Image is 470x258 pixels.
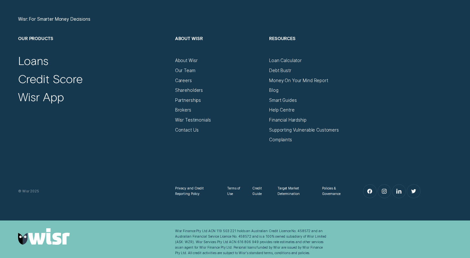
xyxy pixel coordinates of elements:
a: Facebook [363,185,377,198]
a: Supporting Vulnerable Customers [269,127,339,133]
a: Complaints [269,137,292,143]
a: Loans [18,53,48,68]
a: Partnerships [175,98,201,103]
a: Brokers [175,107,191,113]
h2: About Wisr [175,36,264,58]
a: Instagram [378,185,391,198]
div: © Wisr 2025 [16,188,172,194]
a: Policies & Governance [322,186,348,197]
h2: Our Products [18,36,170,58]
a: Help Centre [269,107,295,113]
a: Shareholders [175,88,203,93]
a: Credit Guide [252,186,267,197]
a: LinkedIn [392,185,406,198]
a: Money On Your Mind Report [269,78,328,83]
a: Smart Guides [269,98,297,103]
a: Blog [269,88,278,93]
a: Privacy and Credit Reporting Policy [175,186,217,197]
a: Twitter [407,185,420,198]
a: Target Market Determination [277,186,312,197]
img: Wisr [18,228,70,245]
a: Credit Score [18,71,83,86]
a: Loan Calculator [269,58,302,63]
a: Contact Us [175,127,199,133]
a: Debt Bustr [269,68,291,73]
a: Terms of Use [227,186,242,197]
a: Wisr: For Smarter Money Decisions [18,16,90,22]
a: Careers [175,78,192,83]
a: Wisr Testimonials [175,117,211,123]
a: About Wisr [175,58,198,63]
a: Wisr App [18,90,64,104]
a: Our Team [175,68,195,73]
h2: Resources [269,36,358,58]
a: Financial Hardship [269,117,307,123]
